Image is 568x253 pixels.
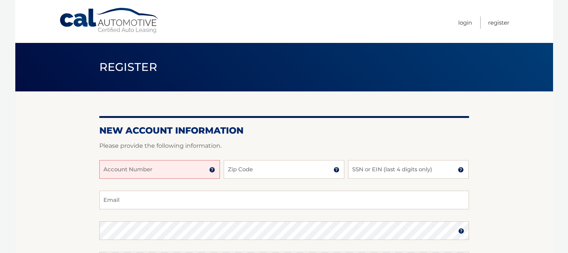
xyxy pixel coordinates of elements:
img: tooltip.svg [458,228,464,234]
input: SSN or EIN (last 4 digits only) [348,160,469,179]
a: Login [458,16,472,29]
span: Register [99,60,158,74]
h2: New Account Information [99,125,469,136]
a: Cal Automotive [59,7,160,34]
img: tooltip.svg [333,167,339,173]
a: Register [488,16,509,29]
img: tooltip.svg [458,167,464,173]
input: Account Number [99,160,220,179]
input: Email [99,191,469,209]
img: tooltip.svg [209,167,215,173]
p: Please provide the following information. [99,141,469,151]
input: Zip Code [224,160,344,179]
